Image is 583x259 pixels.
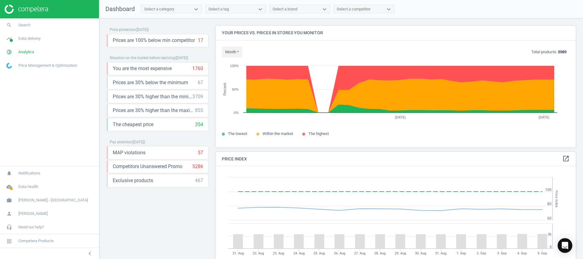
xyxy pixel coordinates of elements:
tspan: 23. Aug [273,251,284,255]
button: month [222,47,242,58]
div: Select a competitor [337,6,370,12]
h4: Your prices vs. prices in stores you monitor [216,26,576,40]
text: 0 [550,245,552,249]
span: Dashboard [105,5,135,13]
span: Competitors Unanswered Promo [113,163,182,170]
i: open_in_new [562,155,570,162]
text: 100% [230,64,239,68]
img: ajHJNr6hYgQAAAAASUVORK5CYII= [5,5,48,14]
tspan: 5. Sep [537,251,547,255]
tspan: 3. Sep [497,251,507,255]
span: [PERSON_NAME] - [GEOGRAPHIC_DATA] [18,197,88,203]
div: 855 [195,107,203,114]
span: MAP violations [113,149,145,156]
span: Price protection [110,28,136,32]
div: 5286 [192,163,203,170]
div: 3709 [192,93,203,100]
span: Pay attention [110,140,132,144]
div: 67 [198,79,203,86]
tspan: 25. Aug [313,251,325,255]
i: work [3,194,15,206]
i: cloud_done [3,181,15,193]
span: Notifications [18,171,40,176]
i: person [3,208,15,220]
div: 467 [195,177,203,184]
div: 354 [195,121,203,128]
i: search [3,19,15,31]
span: [PERSON_NAME] [18,211,48,216]
text: 100 [545,188,552,192]
span: Prices are 30% higher than the maximal [113,107,195,114]
i: pie_chart_outlined [3,46,15,58]
i: headset_mic [3,221,15,233]
i: timeline [3,33,15,44]
span: Search [18,22,31,28]
div: 17 [198,37,203,44]
tspan: Percent [223,83,227,96]
p: Total products: [531,49,566,55]
text: 50% [232,88,239,91]
span: Analytics [18,49,34,55]
i: notifications [3,167,15,179]
span: Need our help? [18,224,44,230]
tspan: [DATE] [539,115,549,119]
span: The lowest [228,131,247,136]
tspan: 29. Aug [395,251,406,255]
tspan: 2. Sep [477,251,486,255]
tspan: 1. Sep [457,251,466,255]
div: Select a category [144,6,174,12]
a: open_in_new [562,155,570,163]
span: Prices are 30% below the minimum [113,79,188,86]
span: The cheapest price [113,121,153,128]
span: Exclusive products [113,177,153,184]
span: ( [DATE] ) [132,140,145,144]
span: ( [DATE] ) [175,56,188,60]
tspan: 22. Aug [253,251,264,255]
span: Within the market [262,131,293,136]
tspan: 26. Aug [334,251,345,255]
span: You are the most expensive [113,65,172,72]
b: 5989 [558,50,566,54]
tspan: 21. Aug [233,251,244,255]
span: The highest [308,131,329,136]
i: chevron_left [86,250,94,257]
span: Data health [18,184,38,190]
tspan: 30. Aug [415,251,426,255]
div: Select a brand [273,6,297,12]
span: ( [DATE] ) [136,28,149,32]
span: Prices are 30% higher than the minimum [113,93,192,100]
div: Select a tag [208,6,229,12]
tspan: 4. Sep [517,251,527,255]
text: 0% [234,111,239,114]
tspan: 28. Aug [374,251,386,255]
div: 57 [198,149,203,156]
span: Situation on the market before repricing [110,56,175,60]
span: Competera Products [18,238,54,244]
tspan: 31. Aug [435,251,446,255]
tspan: 24. Aug [293,251,305,255]
tspan: [DATE] [395,115,406,119]
tspan: Price Index [555,190,559,207]
div: 1760 [192,65,203,72]
text: 60 [547,216,552,220]
span: Data delivery [18,36,41,41]
span: Price Management & Optimization [18,63,77,68]
h4: Price Index [216,152,576,166]
text: 80 [547,202,552,206]
button: chevron_left [82,250,97,257]
img: wGWNvw8QSZomAAAAABJRU5ErkJggg== [6,63,12,69]
div: Open Intercom Messenger [558,238,572,253]
tspan: 27. Aug [354,251,365,255]
text: 5k [548,232,552,236]
span: Prices are 100% below min competitor [113,37,195,44]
